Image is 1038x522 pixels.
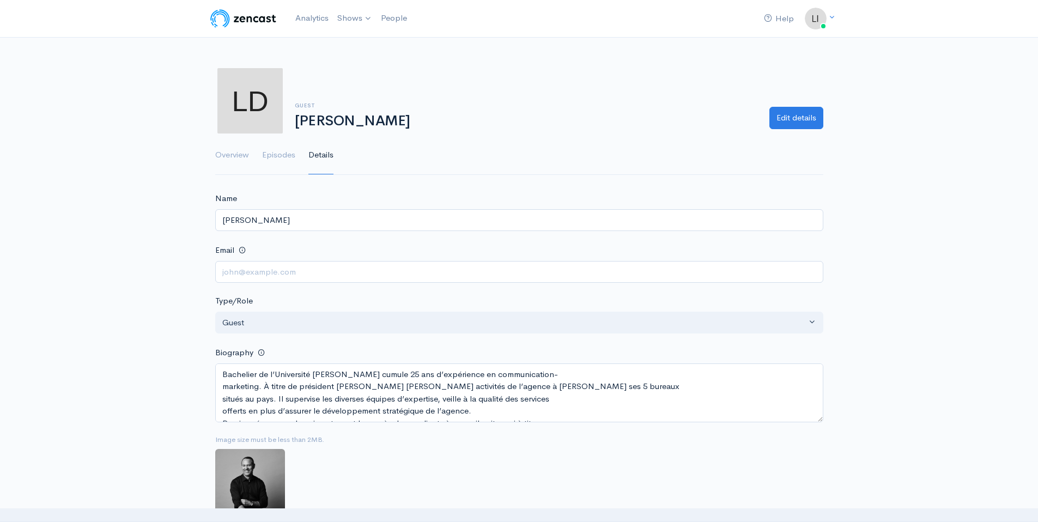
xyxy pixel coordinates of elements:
[215,363,823,422] textarea: Bachelier de l’Université [PERSON_NAME] cumule 25 ans d’expérience en communication- marketing. À...
[215,347,253,359] label: Biography
[760,7,798,31] a: Help
[291,7,333,30] a: Analytics
[805,8,827,29] img: ...
[377,7,411,30] a: People
[209,8,278,29] img: ZenCast Logo
[215,209,823,232] input: John
[215,136,249,175] a: Overview
[215,192,237,205] label: Name
[215,295,253,307] label: Type/Role
[215,244,234,257] label: Email
[295,102,756,108] h6: guest
[222,317,806,329] div: Guest
[262,136,295,175] a: Episodes
[308,136,333,175] a: Details
[215,434,513,445] small: Image size must be less than 2MB.
[333,7,377,31] a: Shows
[215,261,823,283] input: john@example.com
[295,113,756,129] h1: [PERSON_NAME]
[769,107,823,129] a: Edit details
[215,449,285,519] img: ...
[215,312,823,334] button: Guest
[215,66,285,136] img: Louis Duchenes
